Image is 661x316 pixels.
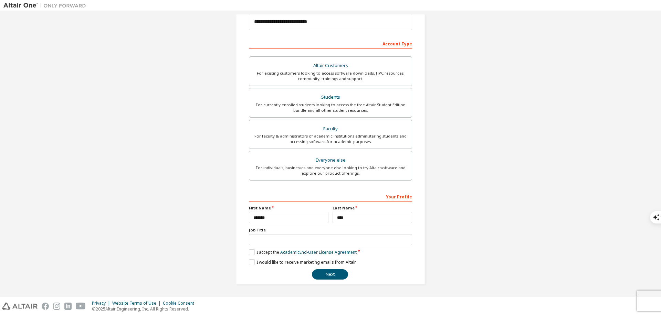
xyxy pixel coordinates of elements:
[253,61,408,70] div: Altair Customers
[64,303,72,310] img: linkedin.svg
[163,301,198,306] div: Cookie Consent
[249,249,357,255] label: I accept the
[249,259,356,265] label: I would like to receive marketing emails from Altair
[253,133,408,144] div: For faculty & administrators of academic institutions administering students and accessing softwa...
[92,301,112,306] div: Privacy
[53,303,60,310] img: instagram.svg
[253,92,408,102] div: Students
[76,303,86,310] img: youtube.svg
[253,124,408,134] div: Faculty
[333,205,412,211] label: Last Name
[92,306,198,312] p: © 2025 Altair Engineering, Inc. All Rights Reserved.
[42,303,49,310] img: facebook.svg
[2,303,38,310] img: altair_logo.svg
[253,102,408,113] div: For currently enrolled students looking to access the free Altair Student Edition bundle and all ...
[253,70,408,81] div: For existing customers looking to access software downloads, HPC resources, community, trainings ...
[312,269,348,280] button: Next
[3,2,90,9] img: Altair One
[249,38,412,49] div: Account Type
[249,191,412,202] div: Your Profile
[249,227,412,233] label: Job Title
[253,165,408,176] div: For individuals, businesses and everyone else looking to try Altair software and explore our prod...
[249,205,328,211] label: First Name
[280,249,357,255] a: Academic End-User License Agreement
[253,155,408,165] div: Everyone else
[112,301,163,306] div: Website Terms of Use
